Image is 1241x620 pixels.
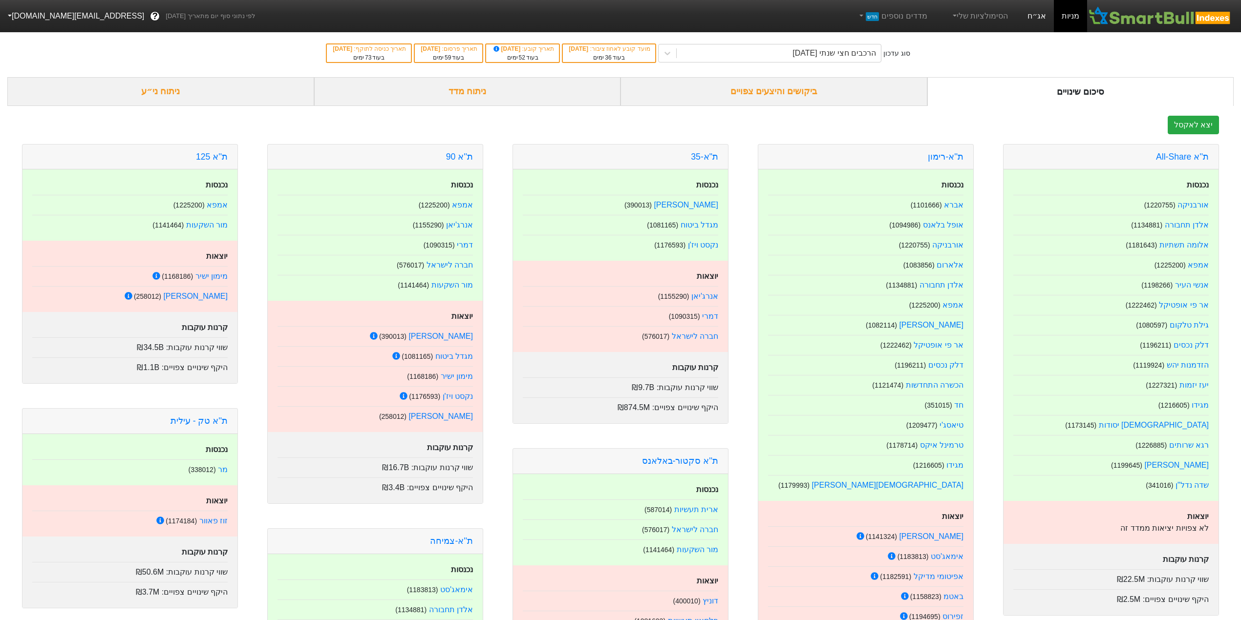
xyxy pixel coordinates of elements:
[911,201,942,209] small: ( 1101666 )
[206,445,228,454] strong: נכנסות
[895,361,926,369] small: ( 1196211 )
[644,506,672,514] small: ( 587014 )
[913,461,944,469] small: ( 1216605 )
[440,585,473,594] a: אימאג'סט
[218,465,228,474] a: מר
[880,341,912,349] small: ( 1222462 )
[171,416,228,426] a: ת''א טק - עילית
[866,321,897,329] small: ( 1082114 )
[898,553,929,560] small: ( 1183813 )
[1159,301,1209,309] a: אר פי אופטיקל
[1163,555,1209,563] strong: קרנות עוקבות
[332,44,406,53] div: תאריך כניסה לתוקף :
[654,241,685,249] small: ( 1176593 )
[946,461,963,469] a: מגידו
[889,221,920,229] small: ( 1094986 )
[173,201,205,209] small: ( 1225200 )
[672,332,718,340] a: חברה לישראל
[1167,361,1209,369] a: הזדמנות יהש
[451,181,473,189] strong: נכנסות
[1144,461,1209,469] a: [PERSON_NAME]
[446,221,473,229] a: אנרג'יאן
[206,496,228,505] strong: יוצאות
[923,221,963,229] a: אופל בלאנס
[523,397,718,413] div: היקף שינויים צפויים :
[398,281,429,289] small: ( 1141464 )
[1155,261,1186,269] small: ( 1225200 )
[137,343,164,351] span: ₪34.5B
[1141,281,1173,289] small: ( 1198266 )
[866,12,879,21] span: חדש
[137,363,159,372] span: ₪1.1B
[134,292,161,300] small: ( 258012 )
[420,53,477,62] div: בעוד ימים
[207,201,228,209] a: אמפא
[1126,301,1157,309] small: ( 1222462 )
[620,77,927,106] div: ביקושים והיצעים צפויים
[332,53,406,62] div: בעוד ימים
[883,48,910,59] div: סוג עדכון
[1175,281,1209,289] a: אנשי העיר
[182,323,228,331] strong: קרנות עוקבות
[452,201,473,209] a: אמפא
[914,572,963,580] a: אפיטומי מדיקל
[451,565,473,574] strong: נכנסות
[702,312,718,320] a: דמרי
[409,393,440,400] small: ( 1176593 )
[1174,341,1209,349] a: דלק נכסים
[407,372,438,380] small: ( 1168186 )
[278,477,473,494] div: היקף שינויים צפויים :
[880,573,911,580] small: ( 1182591 )
[691,152,718,162] a: ת"א-35
[152,10,158,23] span: ?
[910,593,941,600] small: ( 1158823 )
[632,383,654,392] span: ₪9.7B
[431,281,473,289] a: מור השקעות
[278,457,473,474] div: שווי קרנות עוקבות :
[443,392,473,400] a: נקסט ויז'ן
[920,281,963,289] a: אלדן תחבורה
[206,181,228,189] strong: נכנסות
[1146,381,1177,389] small: ( 1227321 )
[427,443,473,452] strong: קרנות עוקבות
[407,586,438,594] small: ( 1183813 )
[909,301,941,309] small: ( 1225200 )
[669,312,700,320] small: ( 1090315 )
[872,381,903,389] small: ( 1121474 )
[903,261,935,269] small: ( 1083856 )
[421,45,442,52] span: [DATE]
[395,606,427,614] small: ( 1134881 )
[886,441,918,449] small: ( 1178714 )
[1065,421,1096,429] small: ( 1173145 )
[812,481,963,489] a: [DEMOGRAPHIC_DATA][PERSON_NAME]
[1188,261,1209,269] a: אמפא
[672,525,718,534] a: חברה לישראל
[435,352,473,360] a: מגדל ביטוח
[1187,181,1209,189] strong: נכנסות
[199,517,228,525] a: זוז פאוור
[445,54,451,61] span: 59
[1136,321,1167,329] small: ( 1080597 )
[1013,589,1209,605] div: היקף שינויים צפויים :
[491,44,554,53] div: תאריך קובע :
[943,592,963,600] a: באטמ
[792,47,876,59] div: הרכבים חצי שנתי [DATE]
[642,332,669,340] small: ( 576017 )
[658,292,689,300] small: ( 1155290 )
[420,44,477,53] div: תאריך פרסום :
[1131,221,1162,229] small: ( 1134881 )
[866,533,897,540] small: ( 1141324 )
[1013,522,1209,534] p: לא צפויות יציאות ממדד זה
[647,221,678,229] small: ( 1081165 )
[182,548,228,556] strong: קרנות עוקבות
[940,421,963,429] a: טיאסג'י
[674,505,718,514] a: ארית תעשיות
[1117,575,1145,583] span: ₪22.5M
[914,341,963,349] a: אר פי אופטיקל
[677,545,718,554] a: מור השקעות
[643,546,674,554] small: ( 1141464 )
[492,45,522,52] span: [DATE]
[32,562,228,578] div: שווי קרנות עוקבות :
[379,332,407,340] small: ( 390013 )
[906,381,963,389] a: הכשרה התחדשות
